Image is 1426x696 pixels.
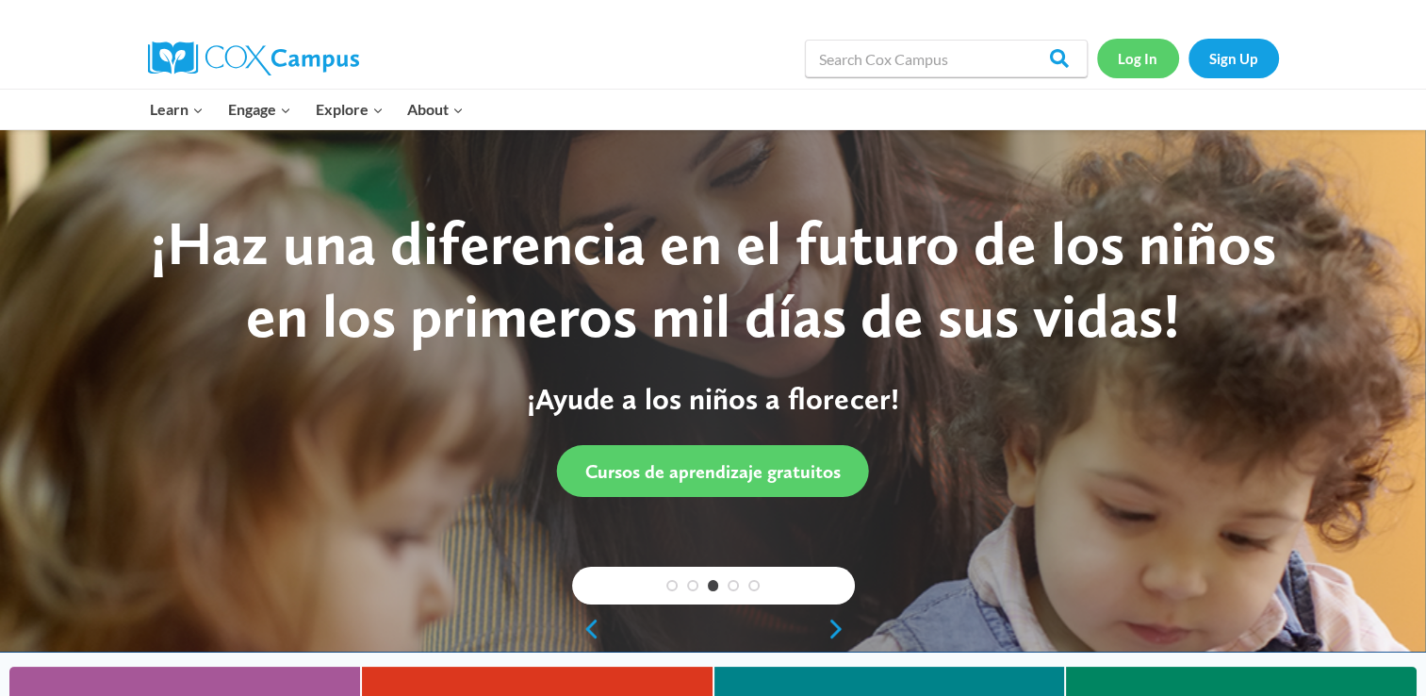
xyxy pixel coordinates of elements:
a: 3 [708,580,719,591]
a: Cursos de aprendizaje gratuitos [557,445,869,497]
nav: Secondary Navigation [1097,39,1279,77]
p: ¡Ayude a los niños a florecer! [123,381,1302,417]
div: ¡Haz una diferencia en el futuro de los niños en los primeros mil días de sus vidas! [123,207,1302,353]
button: Child menu of Engage [216,90,303,129]
input: Search Cox Campus [805,40,1088,77]
a: Log In [1097,39,1179,77]
a: 2 [687,580,698,591]
button: Child menu of Explore [303,90,396,129]
a: next [827,618,855,640]
img: Cox Campus [148,41,359,75]
button: Child menu of Learn [139,90,217,129]
span: Cursos de aprendizaje gratuitos [585,460,841,483]
a: Sign Up [1188,39,1279,77]
a: 1 [666,580,678,591]
a: 5 [748,580,760,591]
a: 4 [728,580,739,591]
nav: Primary Navigation [139,90,476,129]
div: content slider buttons [572,610,855,648]
a: previous [572,618,600,640]
button: Child menu of About [395,90,476,129]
